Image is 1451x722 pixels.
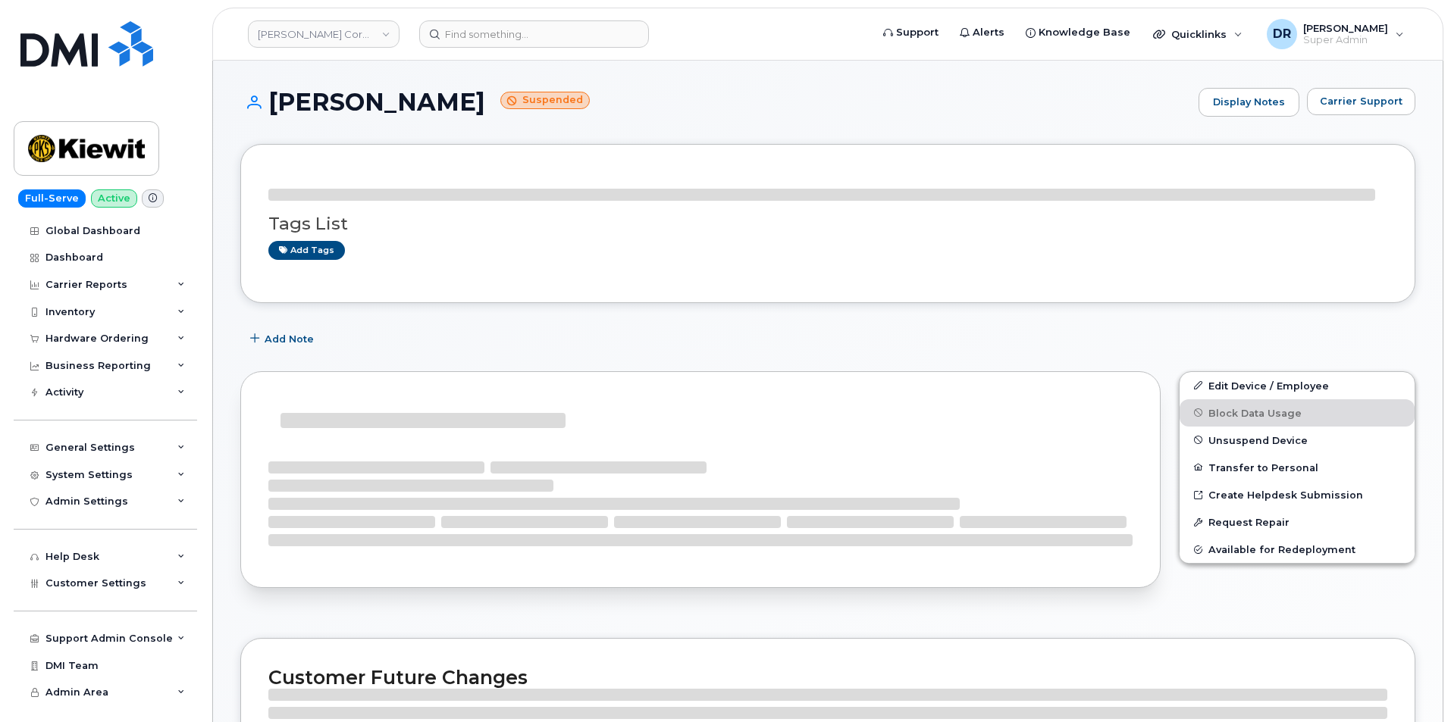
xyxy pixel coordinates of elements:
button: Available for Redeployment [1180,536,1415,563]
span: Available for Redeployment [1208,544,1355,555]
a: Add tags [268,241,345,260]
span: Add Note [265,332,314,346]
button: Transfer to Personal [1180,454,1415,481]
h1: [PERSON_NAME] [240,89,1191,115]
button: Request Repair [1180,508,1415,536]
h2: Customer Future Changes [268,666,1387,689]
span: Carrier Support [1320,94,1402,108]
small: Suspended [500,92,590,109]
h3: Tags List [268,214,1387,233]
span: Unsuspend Device [1208,434,1308,445]
a: Edit Device / Employee [1180,372,1415,399]
button: Add Note [240,326,327,353]
button: Block Data Usage [1180,399,1415,427]
button: Carrier Support [1307,88,1415,115]
a: Create Helpdesk Submission [1180,481,1415,508]
a: Display Notes [1199,88,1299,117]
button: Unsuspend Device [1180,427,1415,454]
